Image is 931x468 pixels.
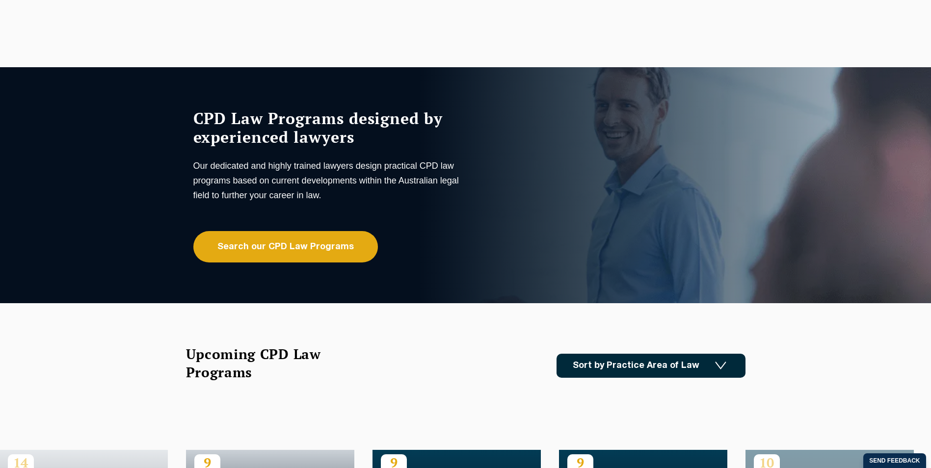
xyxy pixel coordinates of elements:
h1: CPD Law Programs designed by experienced lawyers [193,109,463,146]
a: Sort by Practice Area of Law [557,354,745,378]
a: Search our CPD Law Programs [193,231,378,262]
p: Our dedicated and highly trained lawyers design practical CPD law programs based on current devel... [193,158,463,203]
img: Icon [715,362,726,370]
h2: Upcoming CPD Law Programs [186,345,346,381]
